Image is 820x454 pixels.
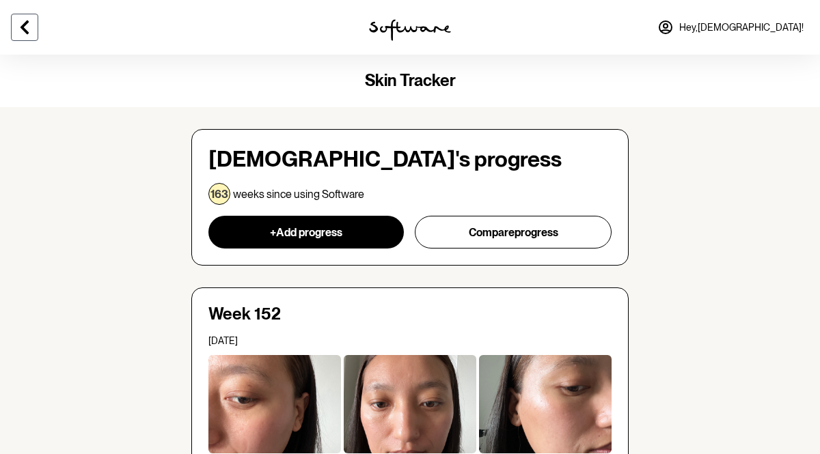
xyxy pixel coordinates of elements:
[233,188,364,201] p: weeks since using Software
[208,146,612,172] h3: [DEMOGRAPHIC_DATA] 's progress
[649,11,812,44] a: Hey,[DEMOGRAPHIC_DATA]!
[415,216,612,249] button: Compareprogress
[515,226,558,239] span: progress
[679,22,804,33] span: Hey, [DEMOGRAPHIC_DATA] !
[270,226,276,239] span: +
[208,304,612,324] h4: Week 152
[369,19,451,41] img: software logo
[208,216,404,249] button: +Add progress
[208,335,238,346] span: [DATE]
[210,188,228,201] p: 163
